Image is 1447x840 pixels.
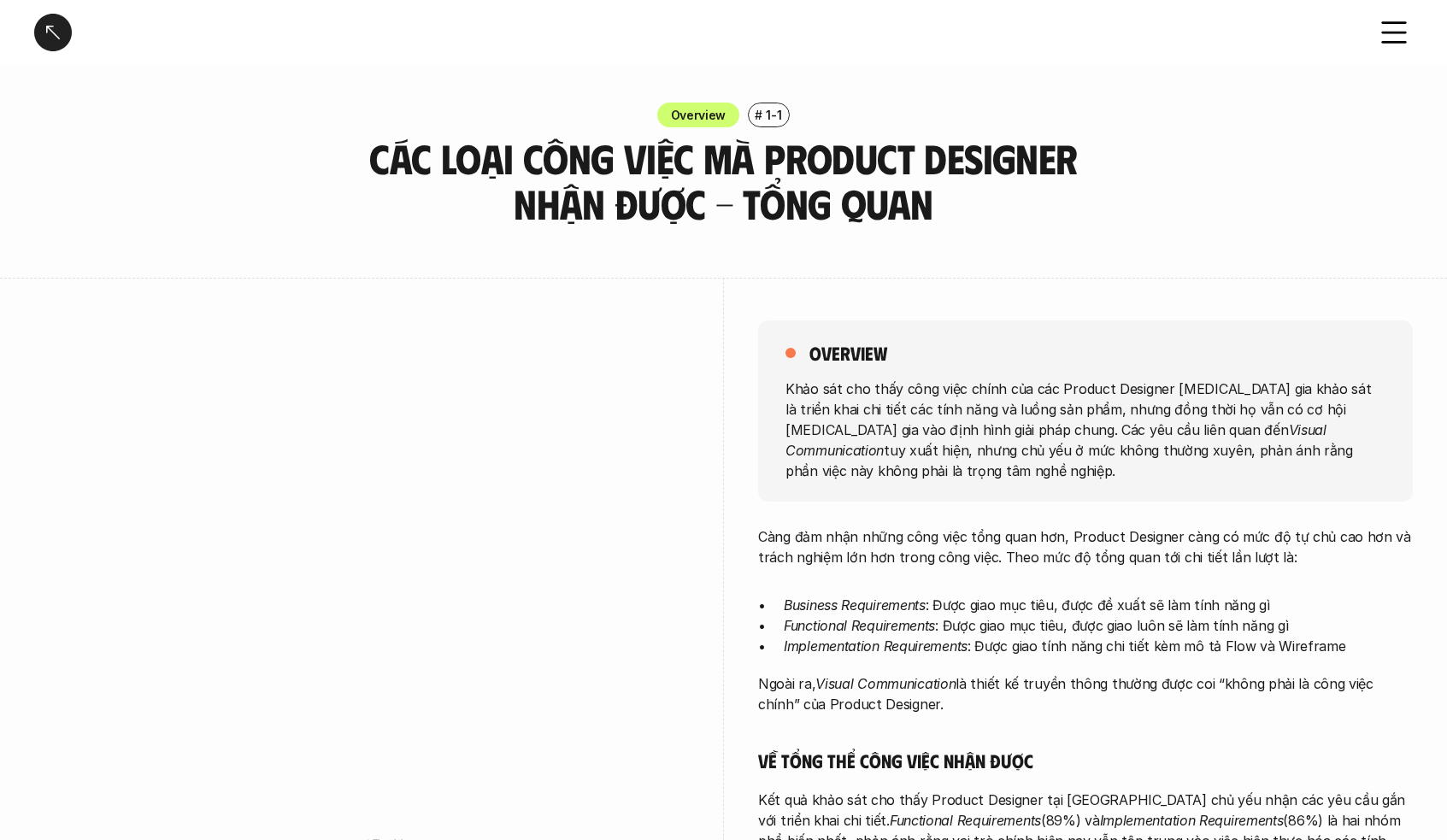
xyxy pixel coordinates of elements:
h5: overview [809,341,887,365]
p: : Được giao tính năng chi tiết kèm mô tả Flow và Wireframe [784,636,1413,656]
p: Càng đảm nhận những công việc tổng quan hơn, Product Designer càng có mức độ tự chủ cao hơn và tr... [758,526,1413,567]
em: Visual Communication [815,675,956,692]
p: 1-1 [766,106,781,124]
em: Functional Requirements [890,812,1041,829]
em: Functional Requirements [784,617,935,634]
p: : Được giao mục tiêu, được đề xuất sẽ làm tính năng gì [784,595,1413,615]
iframe: Interactive or visual content [34,320,689,833]
em: Implementation Requirements [784,637,968,655]
h3: Các loại công việc mà Product Designer nhận được - Tổng quan [361,136,1087,226]
h5: Về tổng thể công việc nhận được [758,749,1413,772]
p: Ngoài ra, là thiết kế truyền thông thường được coi “không phải là công việc chính” của Product De... [758,673,1413,714]
p: Khảo sát cho thấy công việc chính của các Product Designer [MEDICAL_DATA] gia khảo sát là triển k... [785,378,1385,480]
em: Implementation Requirements [1100,812,1284,829]
em: Business Requirements [784,596,926,614]
p: : Được giao mục tiêu, được giao luôn sẽ làm tính năng gì [784,615,1413,636]
p: Overview [671,106,726,124]
h6: # [755,109,762,121]
em: Visual Communication [785,420,1330,458]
